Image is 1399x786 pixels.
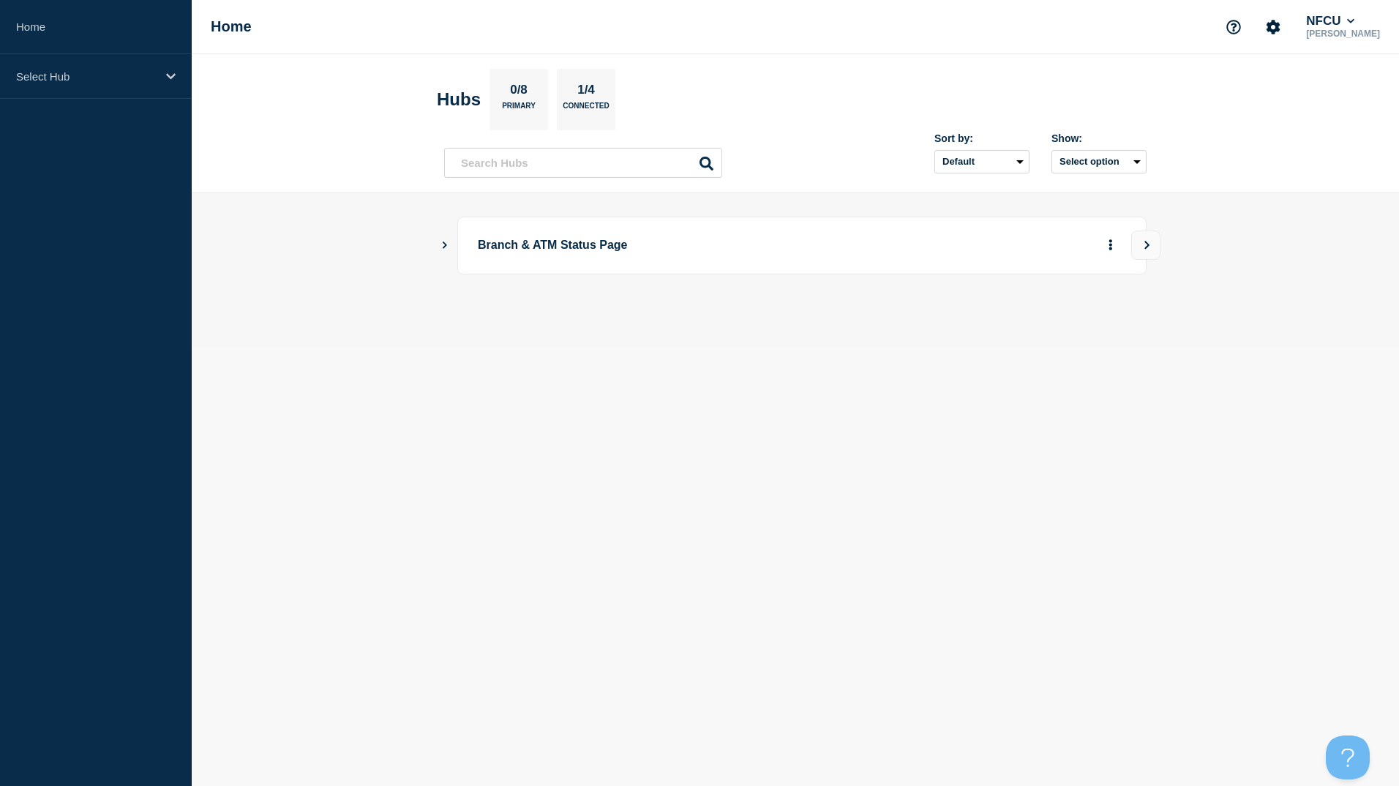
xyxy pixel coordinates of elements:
[563,102,609,117] p: Connected
[1051,150,1147,173] button: Select option
[1131,231,1160,260] button: View
[444,148,722,178] input: Search Hubs
[572,83,601,102] p: 1/4
[1218,12,1249,42] button: Support
[211,18,252,35] h1: Home
[441,240,449,251] button: Show Connected Hubs
[1303,29,1383,39] p: [PERSON_NAME]
[505,83,533,102] p: 0/8
[16,70,157,83] p: Select Hub
[934,132,1029,144] div: Sort by:
[478,232,882,259] p: Branch & ATM Status Page
[1051,132,1147,144] div: Show:
[934,150,1029,173] select: Sort by
[437,89,481,110] h2: Hubs
[1303,14,1357,29] button: NFCU
[1258,12,1289,42] button: Account settings
[502,102,536,117] p: Primary
[1101,232,1120,259] button: More actions
[1326,736,1370,779] iframe: Help Scout Beacon - Open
